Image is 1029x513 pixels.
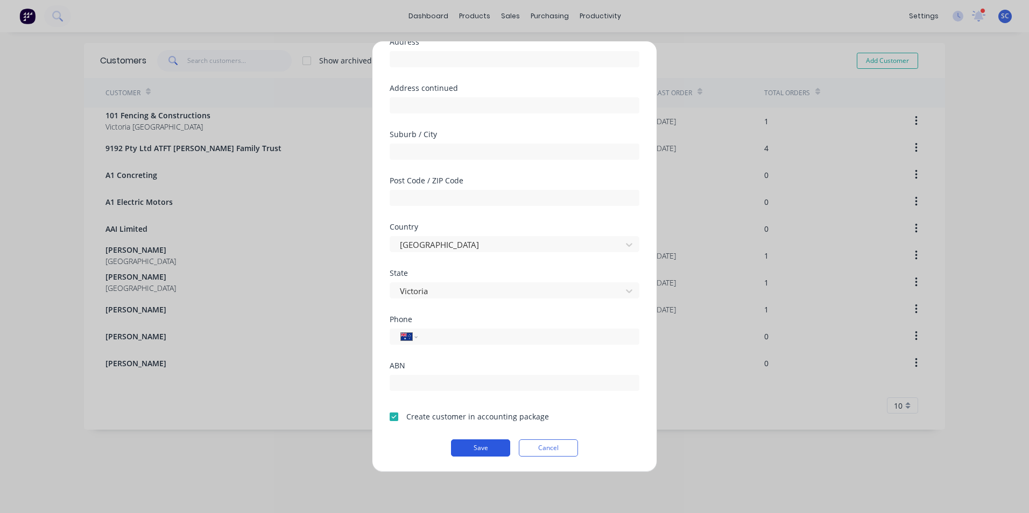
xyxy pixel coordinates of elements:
[390,38,639,46] div: Address
[390,223,639,231] div: Country
[390,131,639,138] div: Suburb / City
[519,439,578,457] button: Cancel
[390,84,639,92] div: Address continued
[390,177,639,184] div: Post Code / ZIP Code
[390,269,639,277] div: State
[390,316,639,323] div: Phone
[390,362,639,369] div: ABN
[451,439,510,457] button: Save
[406,411,549,422] div: Create customer in accounting package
